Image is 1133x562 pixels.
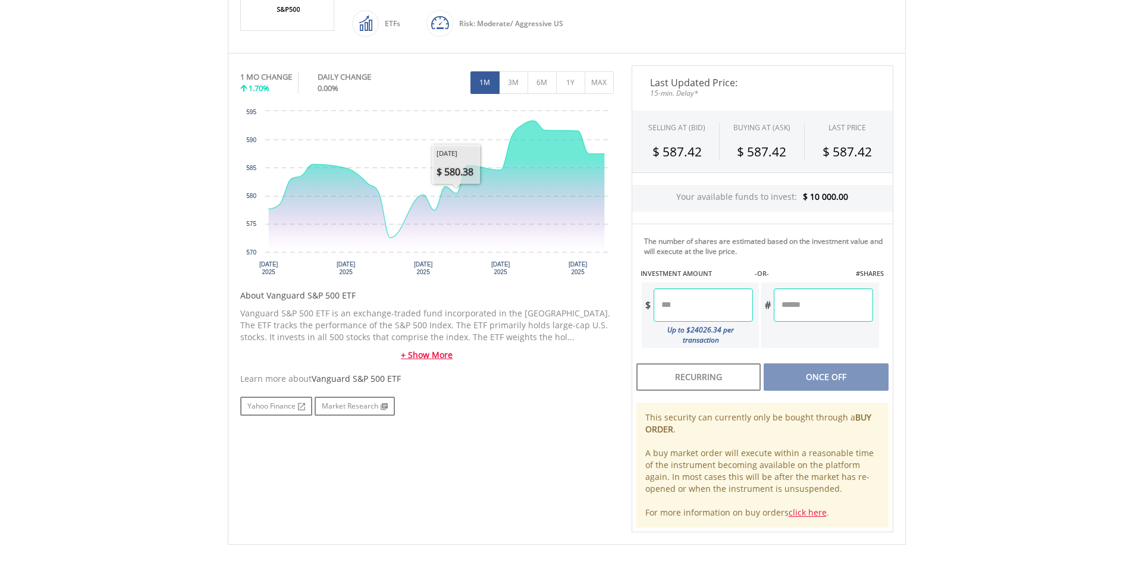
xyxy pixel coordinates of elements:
[737,143,786,160] span: $ 587.42
[803,191,848,202] span: $ 10 000.00
[761,288,774,322] div: #
[856,269,884,278] label: #SHARES
[828,123,866,133] div: LAST PRICE
[240,373,614,385] div: Learn more about
[789,507,827,518] a: click here
[246,193,256,199] text: 580
[240,105,614,284] div: Chart. Highcharts interactive chart.
[652,143,702,160] span: $ 587.42
[823,143,872,160] span: $ 587.42
[470,71,500,94] button: 1M
[645,412,871,435] b: BUY ORDER
[556,71,585,94] button: 1Y
[318,83,338,93] span: 0.00%
[315,397,395,416] a: Market Research
[240,290,614,302] h5: About Vanguard S&P 500 ETF
[642,322,754,348] div: Up to $24026.34 per transaction
[585,71,614,94] button: MAX
[764,363,888,391] div: Once Off
[632,185,893,212] div: Your available funds to invest:
[379,10,400,38] div: ETFs
[336,261,355,275] text: [DATE] 2025
[755,269,769,278] label: -OR-
[259,261,278,275] text: [DATE] 2025
[636,403,889,528] div: This security can currently only be bought through a . A buy market order will execute within a r...
[641,78,884,87] span: Last Updated Price:
[246,221,256,227] text: 575
[644,236,888,256] div: The number of shares are estimated based on the investment value and will execute at the live price.
[240,307,614,343] p: Vanguard S&P 500 ETF is an exchange-traded fund incorporated in the [GEOGRAPHIC_DATA]. The ETF tr...
[246,137,256,143] text: 590
[240,349,614,361] a: + Show More
[240,397,312,416] a: Yahoo Finance
[733,123,790,133] span: BUYING AT (ASK)
[641,87,884,99] span: 15-min. Delay*
[240,105,614,284] svg: Interactive chart
[240,71,292,83] div: 1 MO CHANGE
[312,373,401,384] span: Vanguard S&P 500 ETF
[641,269,712,278] label: INVESTMENT AMOUNT
[318,71,411,83] div: DAILY CHANGE
[642,288,654,322] div: $
[568,261,587,275] text: [DATE] 2025
[413,261,432,275] text: [DATE] 2025
[249,83,269,93] span: 1.70%
[528,71,557,94] button: 6M
[453,10,563,38] div: Risk: Moderate/ Aggressive US
[499,71,528,94] button: 3M
[636,363,761,391] div: Recurring
[246,109,256,115] text: 595
[246,165,256,171] text: 585
[491,261,510,275] text: [DATE] 2025
[648,123,705,133] div: SELLING AT (BID)
[246,249,256,256] text: 570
